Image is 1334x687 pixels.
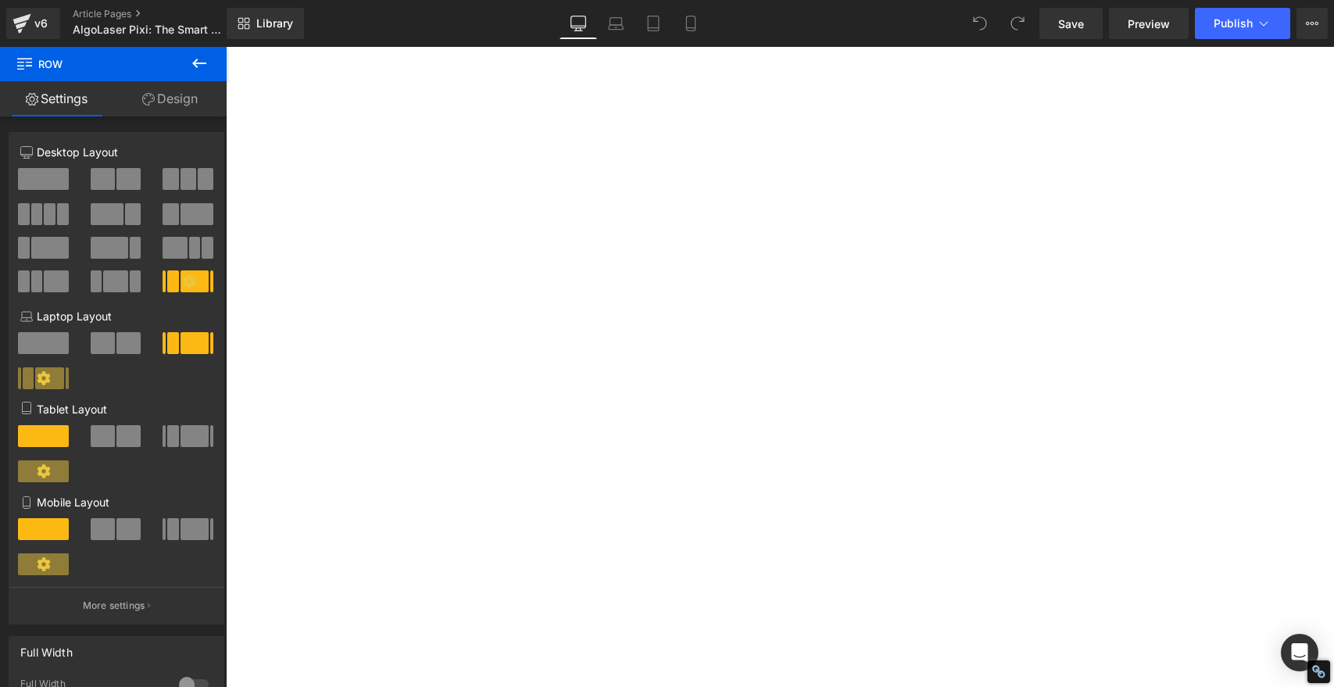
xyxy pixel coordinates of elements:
span: Save [1058,16,1084,32]
p: Tablet Layout [20,401,213,417]
a: v6 [6,8,60,39]
p: Laptop Layout [20,308,213,324]
button: Publish [1195,8,1290,39]
div: Restore Info Box &#10;&#10;NoFollow Info:&#10; META-Robots NoFollow: &#09;true&#10; META-Robots N... [1311,664,1326,679]
p: More settings [83,599,145,613]
a: New Library [227,8,304,39]
a: Preview [1109,8,1189,39]
a: Desktop [560,8,597,39]
button: More [1296,8,1328,39]
span: Publish [1214,17,1253,30]
p: Mobile Layout [20,494,213,510]
span: AlgoLaser Pixi: The Smart Laser Engraver with Enclosure [73,23,223,36]
button: Undo [964,8,996,39]
span: Row [16,47,172,81]
p: Desktop Layout [20,144,213,160]
span: Library [256,16,293,30]
div: Open Intercom Messenger [1281,634,1318,671]
button: More settings [9,587,224,624]
a: Mobile [672,8,710,39]
span: Preview [1128,16,1170,32]
button: Redo [1002,8,1033,39]
a: Article Pages [73,8,252,20]
a: Design [113,81,227,116]
a: Tablet [635,8,672,39]
a: Laptop [597,8,635,39]
div: Full Width [20,637,73,659]
div: v6 [31,13,51,34]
